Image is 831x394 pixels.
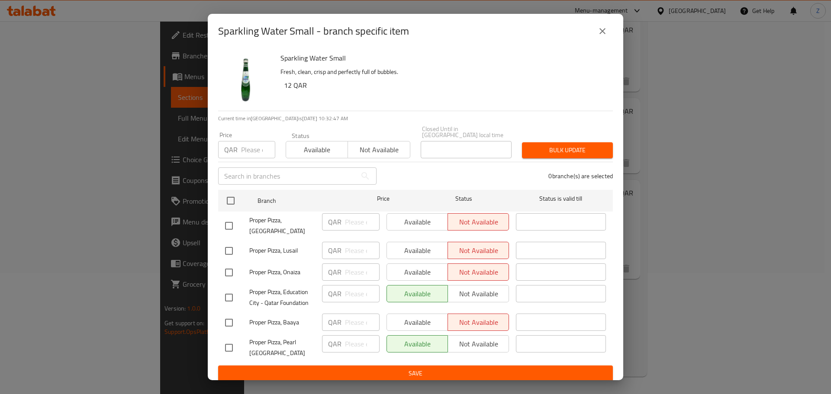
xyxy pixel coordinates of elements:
input: Please enter price [345,314,380,331]
img: Sparkling Water Small [218,52,274,107]
h6: 12 QAR [284,79,606,91]
h6: Sparkling Water Small [280,52,606,64]
input: Search in branches [218,167,357,185]
input: Please enter price [345,242,380,259]
span: Proper Pizza, Pearl [GEOGRAPHIC_DATA] [249,337,315,359]
p: QAR [328,288,341,299]
span: Status is valid till [516,193,606,204]
button: Not available [348,141,410,158]
p: QAR [328,267,341,277]
span: Proper Pizza, Education City - Qatar Foundation [249,287,315,308]
p: QAR [328,339,341,349]
span: Proper Pizza, Onaiza [249,267,315,278]
p: QAR [328,245,341,256]
button: close [592,21,613,42]
span: Price [354,193,412,204]
input: Please enter price [345,285,380,302]
p: 0 branche(s) are selected [548,172,613,180]
span: Bulk update [529,145,606,156]
p: QAR [224,144,238,155]
input: Please enter price [241,141,275,158]
input: Please enter price [345,263,380,281]
p: Current time in [GEOGRAPHIC_DATA] is [DATE] 10:32:47 AM [218,115,613,122]
p: QAR [328,317,341,327]
span: Save [225,368,606,379]
span: Status [419,193,509,204]
button: Save [218,365,613,381]
span: Proper Pizza, Baaya [249,317,315,328]
input: Please enter price [345,335,380,352]
button: Bulk update [522,142,613,158]
span: Not available [351,144,406,156]
input: Please enter price [345,213,380,231]
span: Branch [258,195,348,206]
span: Proper Pizza, Lusail [249,245,315,256]
span: Available [290,144,345,156]
p: Fresh, clean, crisp and perfectly full of bubbles. [280,67,606,77]
button: Available [286,141,348,158]
span: Proper Pizza, [GEOGRAPHIC_DATA] [249,215,315,237]
h2: Sparkling Water Small - branch specific item [218,24,409,38]
p: QAR [328,217,341,227]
